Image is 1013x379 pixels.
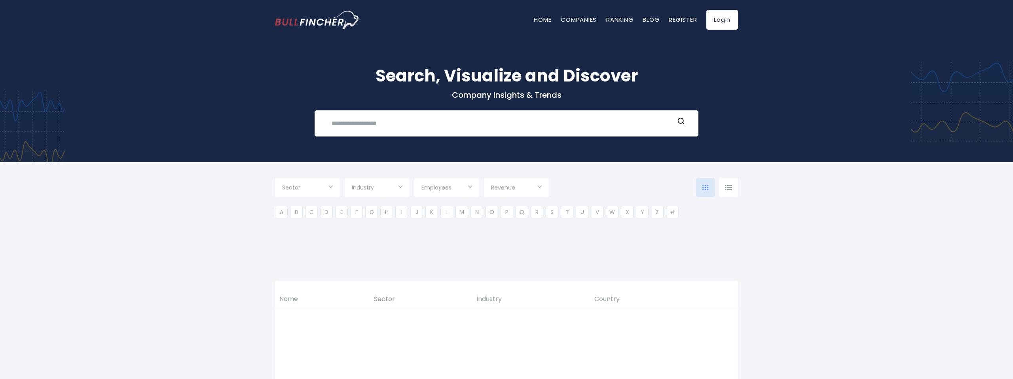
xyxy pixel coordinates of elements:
img: icon-comp-list-view.svg [725,185,732,190]
img: icon-comp-grid.svg [702,185,709,190]
li: R [531,206,543,218]
li: G [365,206,378,218]
li: U [576,206,588,218]
li: A [275,206,288,218]
input: Selection [282,181,333,195]
th: Country [590,291,708,308]
li: N [470,206,483,218]
input: Selection [491,181,542,195]
li: B [290,206,303,218]
li: X [621,206,634,218]
span: Industry [352,184,374,191]
li: L [440,206,453,218]
a: Blog [643,15,659,24]
input: Selection [421,181,472,195]
li: M [455,206,468,218]
li: F [350,206,363,218]
a: Ranking [606,15,633,24]
li: K [425,206,438,218]
a: Register [669,15,697,24]
li: Z [651,206,664,218]
li: E [335,206,348,218]
li: V [591,206,603,218]
span: Sector [282,184,300,191]
li: I [395,206,408,218]
button: Search [676,117,686,127]
li: T [561,206,573,218]
li: J [410,206,423,218]
li: C [305,206,318,218]
a: Login [706,10,738,30]
a: Home [534,15,551,24]
th: Sector [370,291,472,308]
span: Revenue [491,184,515,191]
li: P [501,206,513,218]
li: D [320,206,333,218]
h1: Search, Visualize and Discover [275,63,738,88]
img: bullfincher logo [275,11,360,29]
li: Q [516,206,528,218]
input: Selection [352,181,402,195]
a: Companies [561,15,597,24]
th: Name [275,291,370,308]
p: Company Insights & Trends [275,90,738,100]
li: Y [636,206,649,218]
li: O [486,206,498,218]
th: Industry [472,291,590,308]
a: Go to homepage [275,11,360,29]
li: # [666,206,679,218]
li: H [380,206,393,218]
span: Employees [421,184,451,191]
li: S [546,206,558,218]
li: W [606,206,618,218]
